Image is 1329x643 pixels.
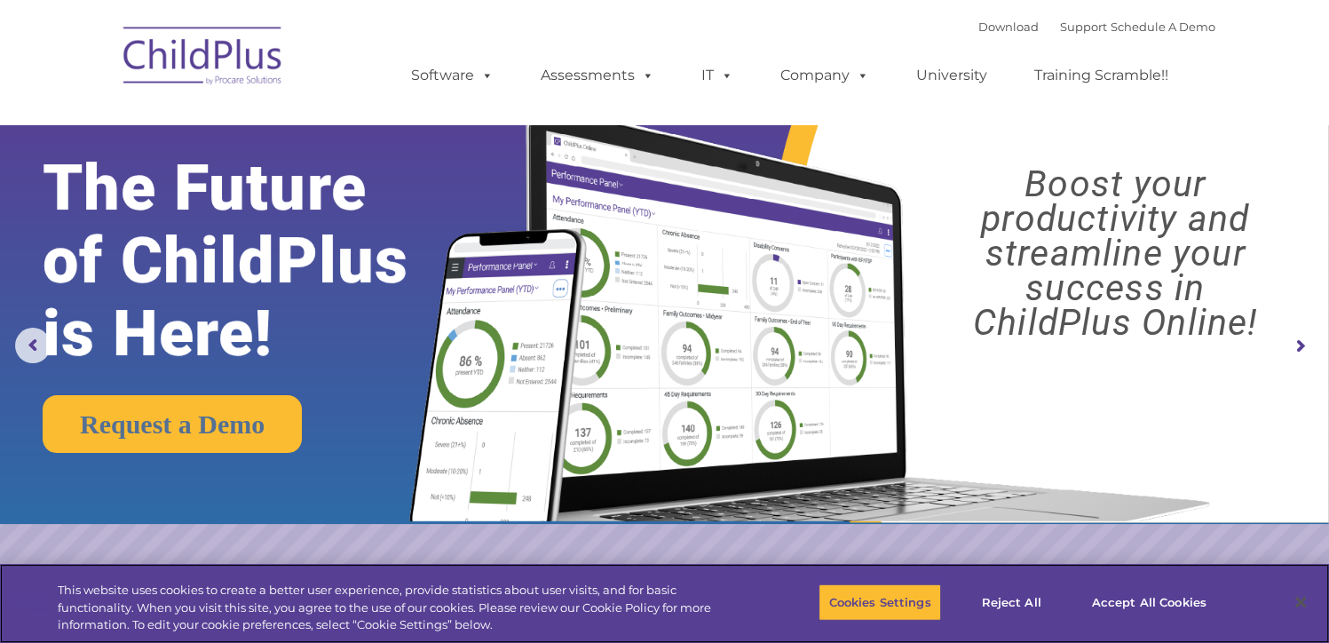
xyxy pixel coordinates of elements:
[978,20,1215,34] font: |
[247,117,301,131] span: Last name
[43,152,467,370] rs-layer: The Future of ChildPlus is Here!
[58,582,731,634] div: This website uses cookies to create a better user experience, provide statistics about user visit...
[763,58,887,93] a: Company
[918,167,1312,340] rs-layer: Boost your productivity and streamline your success in ChildPlus Online!
[43,395,302,453] a: Request a Demo
[819,583,940,621] button: Cookies Settings
[523,58,672,93] a: Assessments
[956,583,1067,621] button: Reject All
[898,58,1005,93] a: University
[684,58,751,93] a: IT
[978,20,1039,34] a: Download
[1111,20,1215,34] a: Schedule A Demo
[1060,20,1107,34] a: Support
[247,190,322,203] span: Phone number
[115,14,292,103] img: ChildPlus by Procare Solutions
[1281,583,1320,622] button: Close
[1082,583,1216,621] button: Accept All Cookies
[393,58,511,93] a: Software
[1017,58,1186,93] a: Training Scramble!!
